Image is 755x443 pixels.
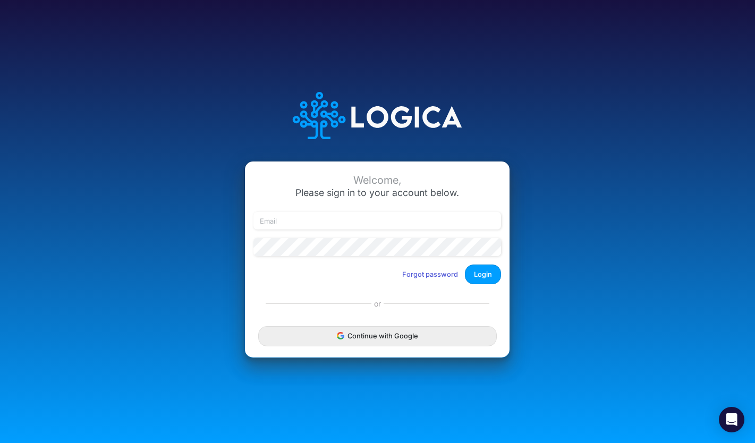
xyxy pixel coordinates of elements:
[258,326,496,346] button: Continue with Google
[465,265,501,284] button: Login
[295,187,459,198] span: Please sign in to your account below.
[253,174,501,186] div: Welcome,
[253,212,501,230] input: Email
[395,266,465,283] button: Forgot password
[719,407,744,432] div: Open Intercom Messenger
